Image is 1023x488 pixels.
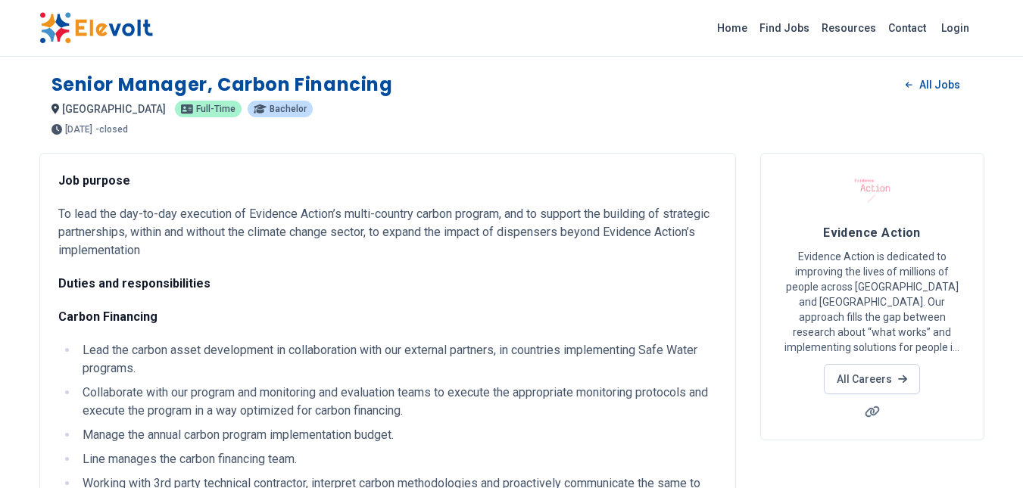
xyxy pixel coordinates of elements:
a: Contact [882,16,932,40]
span: [GEOGRAPHIC_DATA] [62,103,166,115]
li: Line manages the carbon financing team. [78,450,717,468]
a: Resources [816,16,882,40]
p: Evidence Action is dedicated to improving the lives of millions of people across [GEOGRAPHIC_DATA... [779,249,965,355]
a: All Jobs [894,73,972,96]
img: Elevolt [39,12,153,44]
span: [DATE] [65,125,92,134]
a: Find Jobs [753,16,816,40]
img: Evidence Action [853,172,891,210]
span: full-time [196,104,235,113]
strong: Duties and responsibilities [58,276,211,291]
a: Login [932,13,978,43]
a: Home [711,16,753,40]
h1: Senior Manager, Carbon Financing [51,73,393,97]
li: Lead the carbon asset development in collaboration with our external partners, in countries imple... [78,341,717,378]
span: Evidence Action [823,225,921,240]
strong: Carbon Financing [58,309,158,324]
span: bachelor [270,104,307,113]
a: All Careers [824,364,920,394]
p: To lead the day-to-day execution of Evidence Action’s multi-country carbon program, and to suppor... [58,205,717,260]
strong: Job purpose [58,173,130,188]
p: - closed [95,125,128,134]
li: Collaborate with our program and monitoring and evaluation teams to execute the appropriate monit... [78,384,717,420]
li: Manage the annual carbon program implementation budget. [78,426,717,444]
